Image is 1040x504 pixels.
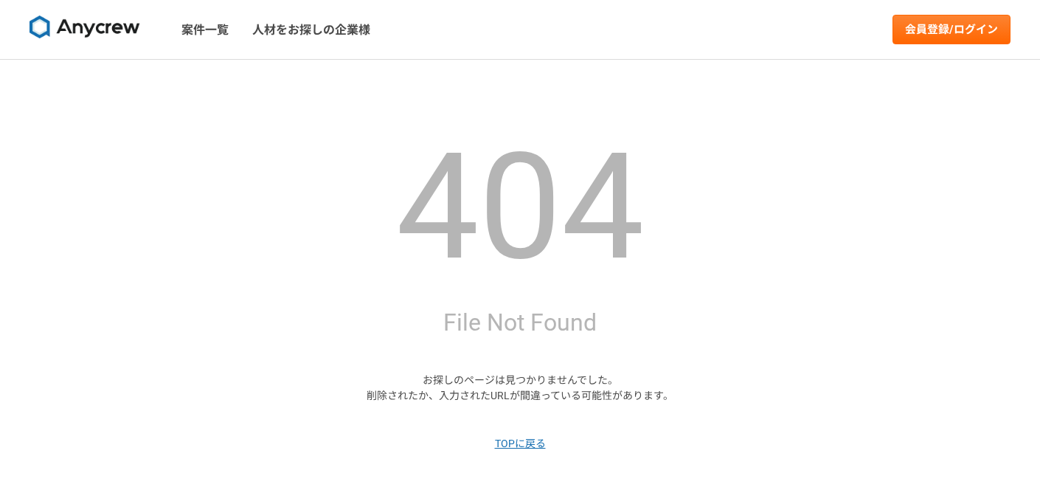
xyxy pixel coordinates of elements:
a: 会員登録/ログイン [892,15,1010,44]
a: TOPに戻る [495,436,546,452]
h2: File Not Found [443,305,597,340]
h1: 404 [396,134,644,281]
img: 8DqYSo04kwAAAAASUVORK5CYII= [30,15,140,39]
p: お探しのページは見つかりませんでした。 削除されたか、入力されたURLが間違っている可能性があります。 [367,373,673,404]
